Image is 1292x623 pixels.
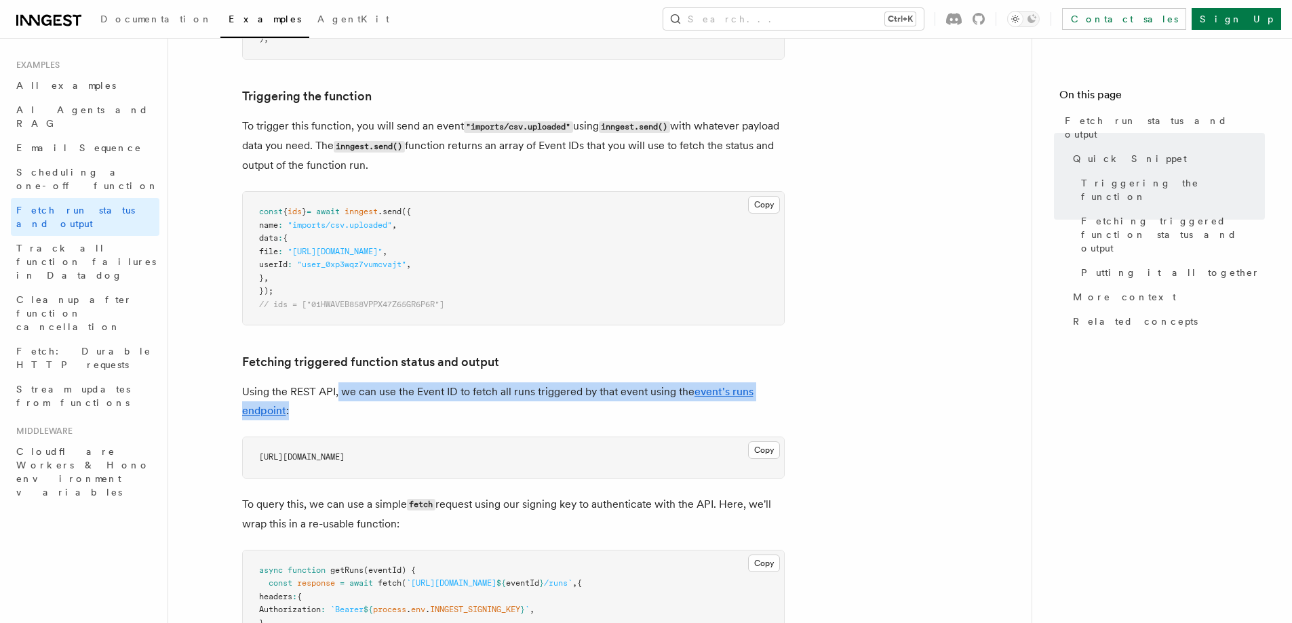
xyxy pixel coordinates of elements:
span: AI Agents and RAG [16,104,149,129]
span: Examples [11,60,60,71]
span: . [425,605,430,614]
button: Copy [748,441,780,459]
span: } [520,605,525,614]
span: // ids = ["01HWAVEB858VPPX47Z65GR6P6R"] [259,300,444,309]
span: Middleware [11,426,73,437]
span: `Bearer [330,605,364,614]
span: /runs` [544,578,572,588]
span: = [307,207,311,216]
span: : [278,233,283,243]
a: More context [1068,285,1265,309]
span: Fetch run status and output [16,205,135,229]
span: getRuns [330,565,364,575]
span: ({ [402,207,411,216]
span: , [383,247,387,256]
span: , [264,273,269,283]
a: Fetch: Durable HTTP requests [11,339,159,377]
span: (eventId) { [364,565,416,575]
span: Documentation [100,14,212,24]
span: Quick Snippet [1073,152,1187,165]
a: Fetching triggered function status and output [1076,209,1265,260]
a: Fetch run status and output [1059,108,1265,146]
span: , [406,260,411,269]
span: "imports/csv.uploaded" [288,220,392,230]
span: Fetching triggered function status and output [1081,214,1265,255]
span: More context [1073,290,1176,304]
span: INNGEST_SIGNING_KEY [430,605,520,614]
span: Email Sequence [16,142,142,153]
a: Related concepts [1068,309,1265,334]
span: Cleanup after function cancellation [16,294,132,332]
span: = [340,578,345,588]
span: fetch [378,578,402,588]
span: : [278,247,283,256]
h4: On this page [1059,87,1265,108]
span: Cloudflare Workers & Hono environment variables [16,446,150,498]
span: env [411,605,425,614]
a: Fetching triggered function status and output [242,353,499,371]
a: Email Sequence [11,136,159,160]
a: Triggering the function [242,87,372,106]
span: { [283,233,288,243]
span: Stream updates from functions [16,384,130,408]
span: inngest [345,207,378,216]
a: AI Agents and RAG [11,98,159,136]
p: To query this, we can use a simple request using our signing key to authenticate with the API. He... [242,495,785,534]
a: Scheduling a one-off function [11,160,159,198]
a: Contact sales [1062,8,1186,30]
a: Track all function failures in Datadog [11,236,159,287]
kbd: Ctrl+K [885,12,916,26]
span: "user_0xp3wqz7vumcvajt" [297,260,406,269]
button: Toggle dark mode [1007,11,1040,27]
span: { [577,578,582,588]
span: async [259,565,283,575]
code: fetch [407,499,435,510]
span: : [321,605,326,614]
span: const [259,207,283,216]
span: ( [402,578,406,588]
a: Quick Snippet [1068,146,1265,171]
span: Scheduling a one-off function [16,167,159,191]
code: inngest.send() [334,141,405,153]
span: file [259,247,278,256]
a: Cleanup after function cancellation [11,287,159,339]
a: Triggering the function [1076,171,1265,209]
span: Fetch: Durable HTTP requests [16,346,151,370]
span: All examples [16,80,116,91]
span: ${ [364,605,373,614]
span: Triggering the function [1081,176,1265,203]
span: eventId [506,578,539,588]
a: All examples [11,73,159,98]
span: } [259,273,264,283]
span: AgentKit [317,14,389,24]
span: : [292,592,297,601]
span: const [269,578,292,588]
span: { [283,207,288,216]
code: inngest.send() [599,121,670,133]
span: , [530,605,534,614]
span: Track all function failures in Datadog [16,243,156,281]
span: : [288,260,292,269]
a: Cloudflare Workers & Hono environment variables [11,439,159,504]
span: Putting it all together [1081,266,1260,279]
a: Putting it all together [1076,260,1265,285]
span: process [373,605,406,614]
span: .send [378,207,402,216]
span: Examples [229,14,301,24]
span: await [349,578,373,588]
p: To trigger this function, you will send an event using with whatever payload data you need. The f... [242,117,785,175]
a: Documentation [92,4,220,37]
span: ); [259,34,269,43]
span: data [259,233,278,243]
span: { [297,592,302,601]
span: Authorization [259,605,321,614]
a: AgentKit [309,4,397,37]
span: Fetch run status and output [1065,114,1265,141]
span: : [278,220,283,230]
button: Copy [748,555,780,572]
span: `[URL][DOMAIN_NAME] [406,578,496,588]
a: Examples [220,4,309,38]
span: ids [288,207,302,216]
button: Copy [748,196,780,214]
span: [URL][DOMAIN_NAME] [259,452,345,462]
